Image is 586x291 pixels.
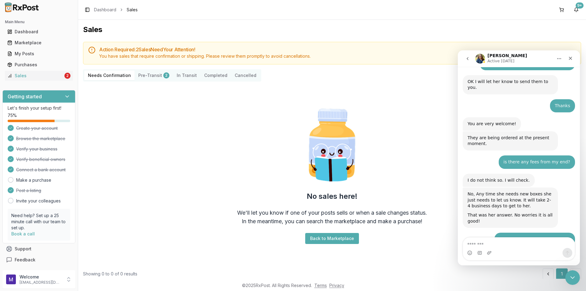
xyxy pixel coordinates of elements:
img: RxPost Logo [2,2,42,12]
a: Make a purchase [16,177,51,183]
div: You have sales that require confirmation or shipping. Please review them promptly to avoid cancel... [99,53,576,59]
span: Post a listing [16,187,41,194]
button: 9+ [571,5,581,15]
p: Need help? Set up a 25 minute call with our team to set up. [11,213,67,231]
button: Back to Marketplace [305,233,359,244]
div: Marketplace [7,40,71,46]
button: Support [2,243,75,254]
span: Sales [127,7,138,13]
p: [EMAIL_ADDRESS][DOMAIN_NAME] [20,280,62,285]
div: Showing 0 to 0 of 0 results [83,271,137,277]
button: Cancelled [231,71,260,80]
div: 9+ [576,2,584,9]
span: Verify beneficial owners [16,156,65,162]
button: In Transit [173,71,201,80]
span: 75 % [8,112,17,118]
span: Verify your business [16,146,57,152]
h2: Main Menu [5,20,73,24]
button: Pre-Transit [135,71,173,80]
span: Create your account [16,125,58,131]
span: Feedback [15,257,35,263]
div: In the meantime, you can search the marketplace and make a purchase! [242,217,422,226]
a: Dashboard [94,7,116,13]
p: Let's finish your setup first! [8,105,70,111]
h3: Getting started [8,93,42,100]
button: My Posts [2,49,75,59]
img: User avatar [6,275,16,284]
img: Smart Pill Bottle [293,106,371,184]
div: My Posts [7,51,71,57]
a: Marketplace [5,37,73,48]
button: Marketplace [2,38,75,48]
button: 1 [556,268,568,279]
div: Dashboard [7,29,71,35]
div: Purchases [7,62,71,68]
a: Dashboard [5,26,73,37]
p: Welcome [20,274,62,280]
a: Invite your colleagues [16,198,61,204]
iframe: Intercom live chat [458,50,580,265]
div: 2 [64,73,71,79]
a: Purchases [5,59,73,70]
nav: breadcrumb [94,7,138,13]
div: We'll let you know if one of your posts sells or when a sale changes status. [237,209,427,217]
h1: Sales [83,25,581,35]
div: Sales [7,73,63,79]
h2: No sales here! [307,191,357,201]
button: Completed [201,71,231,80]
button: Needs Confirmation [84,71,135,80]
h5: Action Required: 2 Sale s Need Your Attention! [99,47,576,52]
button: Purchases [2,60,75,70]
a: Terms [314,283,327,288]
span: Browse the marketplace [16,136,65,142]
button: Dashboard [2,27,75,37]
span: Connect a bank account [16,167,66,173]
button: Sales2 [2,71,75,81]
a: Sales2 [5,70,73,81]
a: Privacy [329,283,344,288]
a: Book a call [11,231,35,236]
iframe: Intercom live chat [565,270,580,285]
button: Feedback [2,254,75,265]
a: My Posts [5,48,73,59]
div: 2 [163,72,169,78]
